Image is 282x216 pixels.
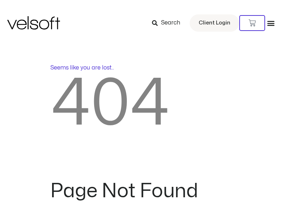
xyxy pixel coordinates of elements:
span: Search [161,18,180,28]
a: Search [152,17,185,29]
div: Menu Toggle [267,19,275,27]
img: Velsoft Training Materials [7,16,60,30]
p: Seems like you are lost.. [50,63,232,72]
a: Client Login [190,14,239,32]
h2: Page Not Found [50,181,232,201]
h2: 404 [50,72,232,136]
span: Client Login [199,18,230,28]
